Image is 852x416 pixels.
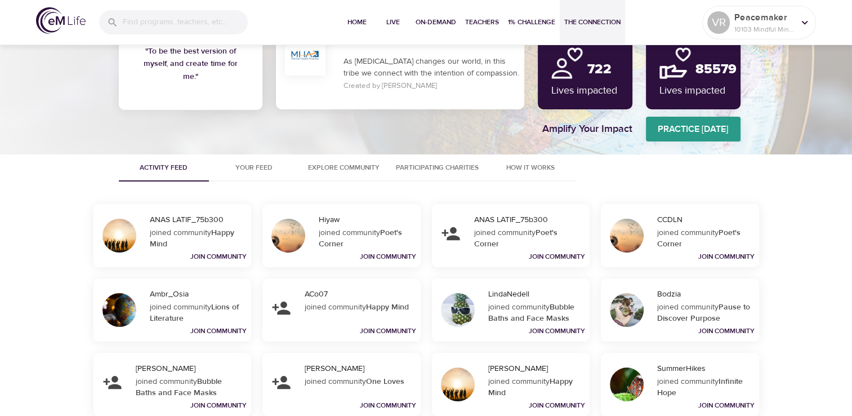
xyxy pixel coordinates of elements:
strong: Happy Mind [488,377,573,398]
span: Live [380,16,407,28]
div: joined community [305,376,413,387]
input: Find programs, teachers, etc... [123,10,248,34]
strong: Pause to Discover Purpose [657,302,750,324]
span: Home [344,16,371,28]
a: Join Community [190,252,247,261]
div: joined community [474,227,583,250]
div: Ambr_Osia [150,289,247,300]
div: joined community [488,302,583,324]
strong: Bubble Baths and Face Masks [488,302,574,324]
h6: " To be the best version of myself, and create time for me. " [123,23,258,105]
span: Your Feed [216,162,292,174]
div: ANAS LATIF_75b300 [150,214,247,225]
a: Join Community [360,252,416,261]
div: joined community [319,227,413,250]
strong: Bubble Baths and Face Masks [136,377,222,398]
div: joined community [150,227,244,250]
p: As [MEDICAL_DATA] changes our world, in this tribe we connect with the intention of compassion. [344,56,520,79]
strong: Poet's Corner [657,228,741,249]
a: Join Community [360,401,416,410]
div: joined community [657,302,752,324]
h2: 85579 [690,52,726,78]
div: joined community [657,227,752,250]
a: Join Community [529,326,585,335]
span: How It Works [492,162,569,174]
div: joined community [657,376,752,399]
div: Hiyaw [319,214,416,225]
strong: Happy Mind [150,228,234,249]
h2: 722 [582,52,618,78]
a: Join Community [529,401,585,410]
span: Practice [DATE] [646,121,741,137]
div: ACo07 [305,289,416,300]
span: Activity Feed [126,162,202,174]
div: joined community [488,376,583,399]
img: logo [36,7,86,34]
div: [PERSON_NAME] [488,363,586,374]
h4: Amplify Your Impact [542,123,632,135]
p: Lives impacted [659,83,727,98]
a: Join Community [698,252,755,261]
a: Join Community [529,252,585,261]
div: ANAS LATIF_75b300 [474,214,586,225]
strong: Lions of Literature [150,302,239,324]
img: personal.png [551,47,583,79]
strong: Happy Mind [366,302,409,312]
a: Join Community [190,401,247,410]
strong: Infinite Hope [657,377,743,398]
span: The Connection [564,16,621,28]
div: VR [707,11,730,34]
span: Participating Charities [396,162,479,174]
strong: Poet's Corner [319,228,402,249]
a: Join Community [698,401,755,410]
span: Teachers [465,16,499,28]
p: Lives impacted [551,83,619,98]
a: Join Community [190,326,247,335]
div: LindaNedell [488,289,586,300]
img: community.png [659,47,691,79]
div: Bodzia [657,289,755,300]
strong: One Loves [366,377,404,387]
a: Join Community [360,326,416,335]
span: On-Demand [416,16,456,28]
div: CCDLN [657,214,755,225]
div: [PERSON_NAME] [136,363,247,374]
div: joined community [305,302,413,313]
p: Peacemaker [734,11,794,24]
div: [PERSON_NAME] [305,363,416,374]
div: joined community [150,302,244,324]
span: 1% Challenge [508,16,555,28]
div: joined community [136,376,244,399]
p: 10103 Mindful Minutes [734,24,794,34]
p: Created by [PERSON_NAME] [344,81,520,92]
a: Join Community [698,326,755,335]
div: SummerHikes [657,363,755,374]
span: Explore Community [306,162,382,174]
strong: Poet's Corner [474,228,557,249]
a: Practice [DATE] [646,117,741,141]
